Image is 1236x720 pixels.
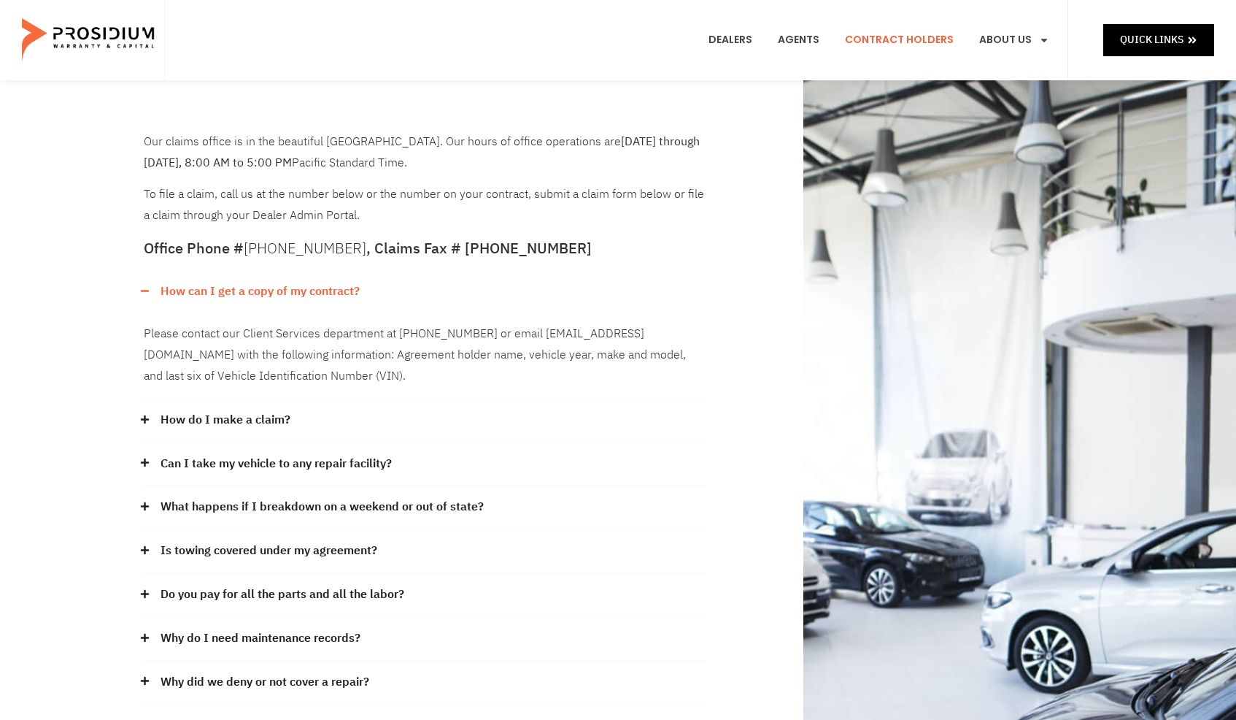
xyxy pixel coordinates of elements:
a: Why do I need maintenance records? [161,628,360,649]
b: [DATE] through [DATE], 8:00 AM to 5:00 PM [144,133,700,172]
a: What happens if I breakdown on a weekend or out of state? [161,497,484,518]
div: Do you pay for all the parts and all the labor? [144,573,707,617]
a: About Us [968,13,1060,67]
div: Why do I need maintenance records? [144,617,707,661]
div: Can I take my vehicle to any repair facility? [144,443,707,486]
div: Is towing covered under my agreement? [144,529,707,573]
div: How do I make a claim? [144,399,707,443]
a: Why did we deny or not cover a repair? [161,672,369,693]
a: Quick Links [1103,24,1214,55]
a: Do you pay for all the parts and all the labor? [161,584,404,605]
div: To file a claim, call us at the number below or the number on your contract, submit a claim form ... [144,131,707,226]
h5: Office Phone # , Claims Fax # [PHONE_NUMBER] [144,241,707,256]
nav: Menu [698,13,1060,67]
div: Why did we deny or not cover a repair? [144,661,707,705]
span: Quick Links [1120,31,1183,49]
a: [PHONE_NUMBER] [244,237,366,259]
a: How can I get a copy of my contract? [161,281,360,302]
a: Dealers [698,13,763,67]
div: How can I get a copy of my contract? [144,270,707,313]
a: Is towing covered under my agreement? [161,540,377,562]
div: What happens if I breakdown on a weekend or out of state? [144,486,707,529]
a: How do I make a claim? [161,410,290,431]
div: How can I get a copy of my contract? [144,313,707,398]
a: Can I take my vehicle to any repair facility? [161,453,392,475]
p: Our claims office is in the beautiful [GEOGRAPHIC_DATA]. Our hours of office operations are Pacif... [144,131,707,174]
a: Agents [767,13,830,67]
a: Contract Holders [834,13,965,67]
